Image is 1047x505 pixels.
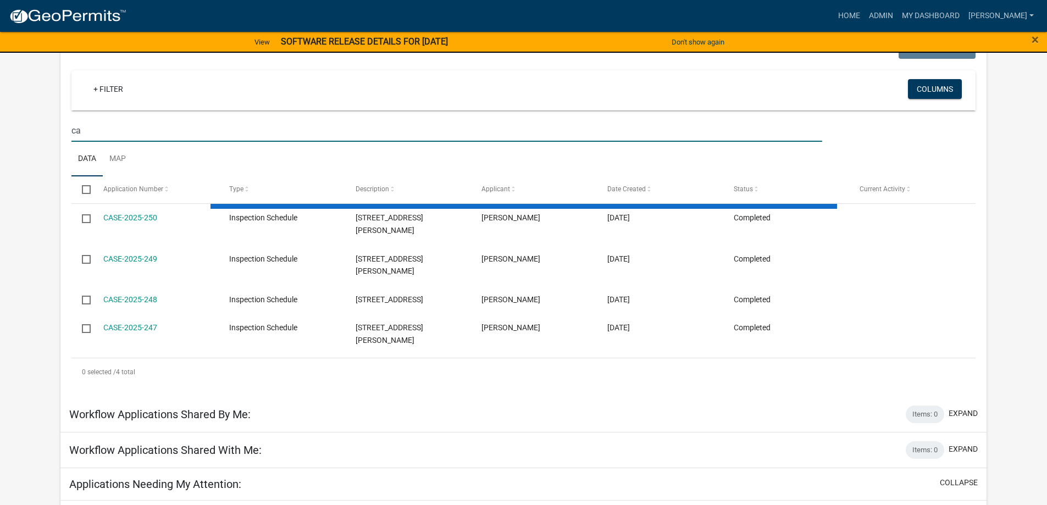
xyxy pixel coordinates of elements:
[607,213,630,222] span: 08/11/2025
[471,176,597,203] datatable-header-cell: Applicant
[250,33,274,51] a: View
[103,142,132,177] a: Map
[103,185,163,193] span: Application Number
[219,176,345,203] datatable-header-cell: Type
[940,477,978,489] button: collapse
[734,323,771,332] span: Completed
[60,28,987,397] div: collapse
[734,185,753,193] span: Status
[908,79,962,99] button: Columns
[356,295,423,304] span: 1267 OLD KNOXVILLE RD
[949,443,978,455] button: expand
[356,254,423,276] span: 560 BENJAMIN HAWKINS RD
[69,443,262,457] h5: Workflow Applications Shared With Me:
[949,408,978,419] button: expand
[481,185,510,193] span: Applicant
[607,185,646,193] span: Date Created
[229,213,297,222] span: Inspection Schedule
[85,79,132,99] a: + Filter
[481,213,540,222] span: Layla Kriz
[356,185,389,193] span: Description
[69,478,241,491] h5: Applications Needing My Attention:
[229,185,243,193] span: Type
[69,408,251,421] h5: Workflow Applications Shared By Me:
[481,295,540,304] span: Layla Kriz
[103,323,157,332] a: CASE-2025-247
[906,406,944,423] div: Items: 0
[345,176,470,203] datatable-header-cell: Description
[607,295,630,304] span: 07/29/2025
[734,254,771,263] span: Completed
[82,368,116,376] span: 0 selected /
[607,323,630,332] span: 07/28/2025
[481,323,540,332] span: Layla Kriz
[71,142,103,177] a: Data
[723,176,849,203] datatable-header-cell: Status
[734,213,771,222] span: Completed
[607,254,630,263] span: 07/29/2025
[834,5,865,26] a: Home
[356,323,423,345] span: 850 WESLEY CHAPEL RD
[229,323,297,332] span: Inspection Schedule
[103,295,157,304] a: CASE-2025-248
[964,5,1038,26] a: [PERSON_NAME]
[281,36,448,47] strong: SOFTWARE RELEASE DETAILS FOR [DATE]
[103,254,157,263] a: CASE-2025-249
[93,176,219,203] datatable-header-cell: Application Number
[356,213,423,235] span: 981 JACKSON RD
[71,176,92,203] datatable-header-cell: Select
[906,441,944,459] div: Items: 0
[597,176,723,203] datatable-header-cell: Date Created
[229,295,297,304] span: Inspection Schedule
[865,5,898,26] a: Admin
[1032,33,1039,46] button: Close
[734,295,771,304] span: Completed
[71,358,976,386] div: 4 total
[103,213,157,222] a: CASE-2025-250
[481,254,540,263] span: Layla Kriz
[849,176,975,203] datatable-header-cell: Current Activity
[229,254,297,263] span: Inspection Schedule
[667,33,729,51] button: Don't show again
[898,5,964,26] a: My Dashboard
[860,185,905,193] span: Current Activity
[1032,32,1039,47] span: ×
[71,119,822,142] input: Search for applications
